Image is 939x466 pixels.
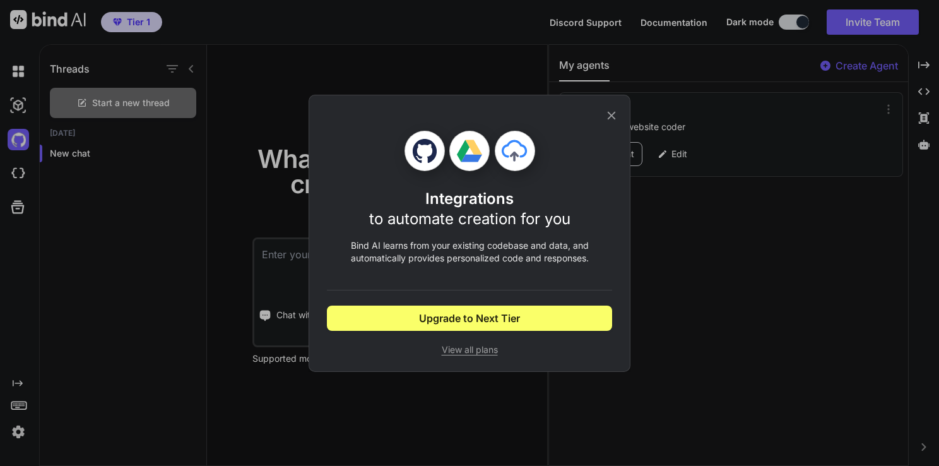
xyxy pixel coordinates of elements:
span: to automate creation for you [369,210,570,228]
p: Bind AI learns from your existing codebase and data, and automatically provides personalized code... [327,239,612,265]
h1: Integrations [369,189,570,229]
span: View all plans [327,344,612,356]
span: Upgrade to Next Tier [419,311,520,326]
button: Upgrade to Next Tier [327,306,612,331]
